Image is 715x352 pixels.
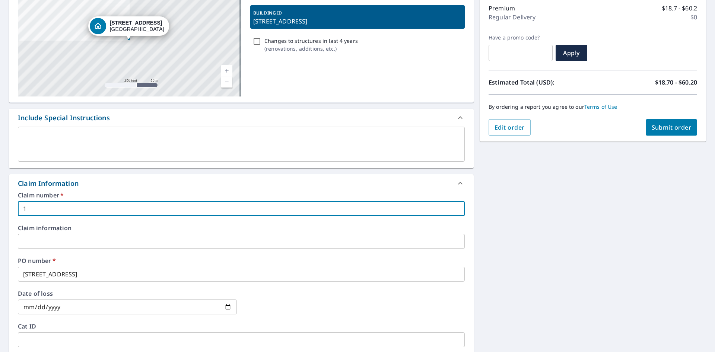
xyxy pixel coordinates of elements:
[18,258,465,264] label: PO number
[646,119,697,136] button: Submit order
[489,13,536,22] p: Regular Delivery
[88,16,169,39] div: Dropped pin, building 1, Residential property, 7971 Market Ave N Canton, OH 44721
[556,45,587,61] button: Apply
[18,192,465,198] label: Claim number
[690,13,697,22] p: $0
[662,4,697,13] p: $18.7 - $60.2
[489,34,553,41] label: Have a promo code?
[264,45,358,53] p: ( renovations, additions, etc. )
[562,49,581,57] span: Apply
[652,123,692,131] span: Submit order
[584,103,617,110] a: Terms of Use
[253,17,462,26] p: [STREET_ADDRESS]
[110,20,162,26] strong: [STREET_ADDRESS]
[221,65,232,76] a: Current Level 17, Zoom In
[18,113,110,123] div: Include Special Instructions
[264,37,358,45] p: Changes to structures in last 4 years
[18,225,465,231] label: Claim information
[655,78,697,87] p: $18.70 - $60.20
[221,76,232,88] a: Current Level 17, Zoom Out
[9,109,474,127] div: Include Special Instructions
[18,323,465,329] label: Cat ID
[489,78,593,87] p: Estimated Total (USD):
[489,4,515,13] p: Premium
[495,123,525,131] span: Edit order
[18,178,79,188] div: Claim Information
[253,10,282,16] p: BUILDING ID
[489,119,531,136] button: Edit order
[489,104,697,110] p: By ordering a report you agree to our
[9,174,474,192] div: Claim Information
[18,291,237,296] label: Date of loss
[110,20,164,32] div: [GEOGRAPHIC_DATA]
